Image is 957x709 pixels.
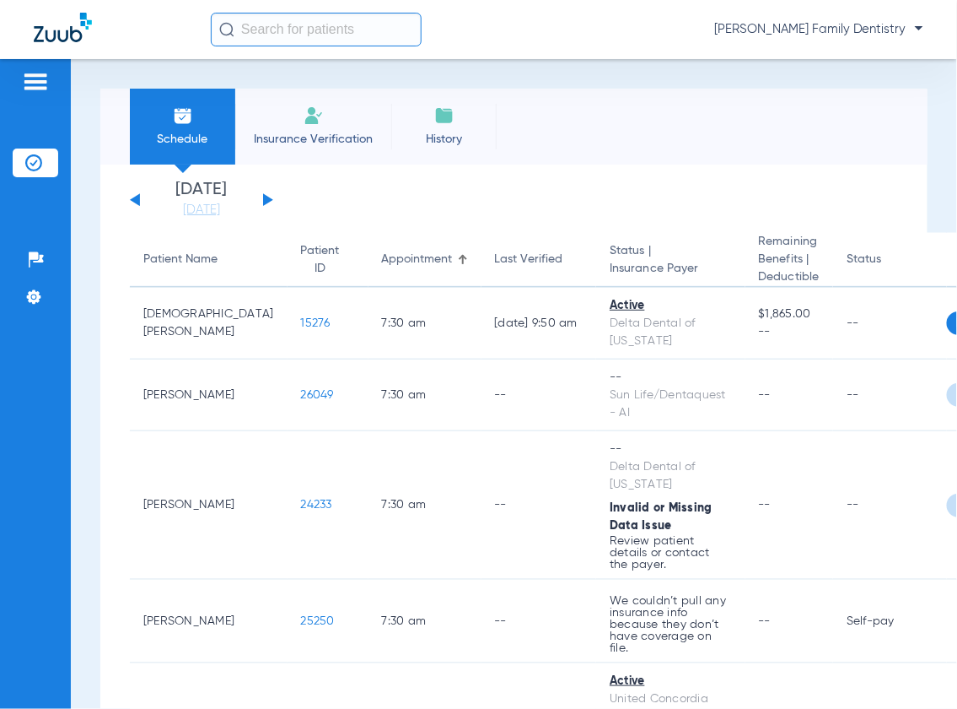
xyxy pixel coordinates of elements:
[610,441,731,458] div: --
[22,72,49,92] img: hamburger-icon
[143,251,218,268] div: Patient Name
[219,22,234,37] img: Search Icon
[610,260,731,278] span: Insurance Payer
[833,580,947,663] td: Self-pay
[130,360,288,431] td: [PERSON_NAME]
[301,242,340,278] div: Patient ID
[404,131,484,148] span: History
[610,535,731,571] p: Review patient details or contact the payer.
[368,580,481,663] td: 7:30 AM
[495,251,583,268] div: Last Verified
[434,106,454,126] img: History
[833,360,947,431] td: --
[211,13,422,46] input: Search for patients
[173,106,193,126] img: Schedule
[596,233,745,288] th: Status |
[301,615,335,627] span: 25250
[368,288,481,360] td: 7:30 AM
[368,431,481,580] td: 7:30 AM
[714,21,923,38] span: [PERSON_NAME] Family Dentistry
[759,323,820,341] span: --
[833,233,947,288] th: Status
[304,106,324,126] img: Manual Insurance Verification
[301,499,332,511] span: 24233
[745,233,834,288] th: Remaining Benefits |
[759,389,772,401] span: --
[610,369,731,387] div: --
[610,387,731,422] div: Sun Life/Dentaquest - AI
[610,673,731,690] div: Active
[759,268,820,286] span: Deductible
[34,13,92,42] img: Zuub Logo
[610,458,731,494] div: Delta Dental of [US_STATE]
[151,202,252,219] a: [DATE]
[481,360,597,431] td: --
[382,251,453,268] div: Appointment
[130,288,288,360] td: [DEMOGRAPHIC_DATA][PERSON_NAME]
[610,502,712,532] span: Invalid or Missing Data Issue
[248,131,379,148] span: Insurance Verification
[301,389,334,401] span: 26049
[368,360,481,431] td: 7:30 AM
[301,317,331,329] span: 15276
[833,288,947,360] td: --
[759,499,772,511] span: --
[759,306,820,323] span: $1,865.00
[759,615,772,627] span: --
[610,315,731,350] div: Delta Dental of [US_STATE]
[142,131,223,148] span: Schedule
[301,242,355,278] div: Patient ID
[833,431,947,580] td: --
[130,580,288,663] td: [PERSON_NAME]
[481,431,597,580] td: --
[151,181,252,219] li: [DATE]
[495,251,563,268] div: Last Verified
[610,297,731,315] div: Active
[610,595,731,654] p: We couldn’t pull any insurance info because they don’t have coverage on file.
[382,251,468,268] div: Appointment
[143,251,274,268] div: Patient Name
[481,580,597,663] td: --
[481,288,597,360] td: [DATE] 9:50 AM
[130,431,288,580] td: [PERSON_NAME]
